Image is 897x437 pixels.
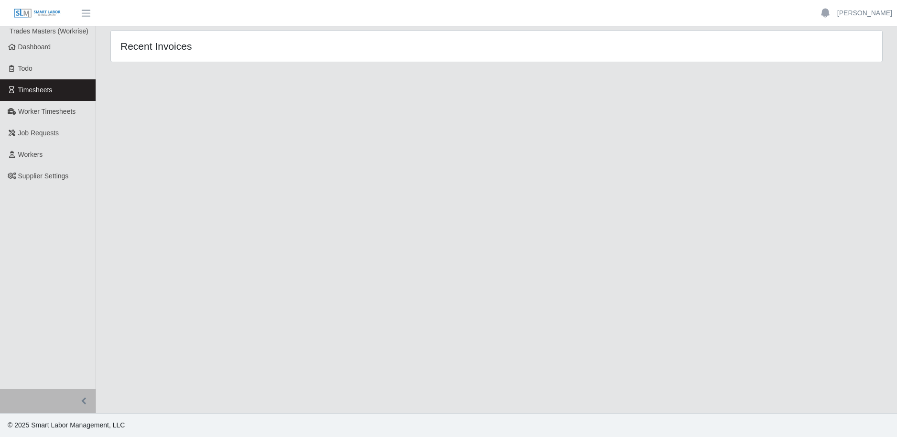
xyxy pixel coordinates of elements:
[18,151,43,158] span: Workers
[18,65,32,72] span: Todo
[13,8,61,19] img: SLM Logo
[120,40,425,52] h4: Recent Invoices
[18,86,53,94] span: Timesheets
[8,421,125,429] span: © 2025 Smart Labor Management, LLC
[837,8,892,18] a: [PERSON_NAME]
[18,172,69,180] span: Supplier Settings
[18,108,76,115] span: Worker Timesheets
[18,43,51,51] span: Dashboard
[18,129,59,137] span: Job Requests
[10,27,88,35] span: Trades Masters (Workrise)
